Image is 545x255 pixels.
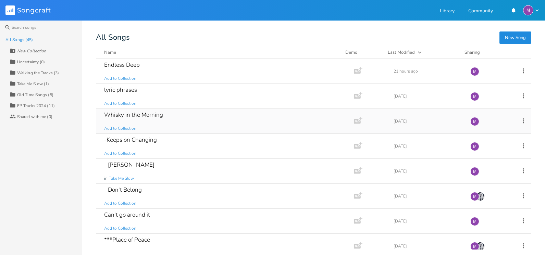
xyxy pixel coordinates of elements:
[394,194,462,198] div: [DATE]
[345,49,380,56] div: Demo
[470,217,479,226] div: melindameshad
[476,192,485,201] img: Anya
[17,104,55,108] div: EP Tracks 2024 (11)
[470,117,479,126] div: melindameshad
[96,34,531,41] div: All Songs
[394,119,462,123] div: [DATE]
[104,112,163,118] div: Whisky in the Morning
[394,244,462,248] div: [DATE]
[104,87,137,93] div: lyric phrases
[5,38,33,42] div: All Songs (45)
[104,62,140,68] div: Endless Deep
[104,201,136,206] span: Add to Collection
[104,162,154,168] div: - [PERSON_NAME]
[104,76,136,81] span: Add to Collection
[17,115,52,119] div: Shared with me (0)
[104,226,136,231] span: Add to Collection
[104,187,142,193] div: - Don't Belong
[17,82,49,86] div: Take Me Slow (1)
[104,212,150,218] div: Can't go around it
[470,92,479,101] div: melindameshad
[17,49,46,53] div: New Collection
[394,94,462,98] div: [DATE]
[104,101,136,106] span: Add to Collection
[394,69,462,73] div: 21 hours ago
[104,151,136,156] span: Add to Collection
[523,5,533,15] div: melindameshad
[104,126,136,131] span: Add to Collection
[104,137,157,143] div: -Keeps on Changing
[470,167,479,176] div: melindameshad
[476,242,485,251] img: Anya
[394,144,462,148] div: [DATE]
[440,9,455,14] a: Library
[17,60,45,64] div: Uncertainty (0)
[468,9,493,14] a: Community
[388,49,415,55] div: Last Modified
[104,49,116,55] div: Name
[465,49,506,56] div: Sharing
[470,67,479,76] div: melindameshad
[104,237,150,243] div: ***Place of Peace
[388,49,456,56] button: Last Modified
[394,169,462,173] div: [DATE]
[17,93,53,97] div: Old Time Songs (5)
[394,219,462,223] div: [DATE]
[109,176,134,181] span: Take Me Slow
[470,142,479,151] div: melindameshad
[470,242,479,251] div: melindameshad
[17,71,59,75] div: Walking the Tracks (3)
[523,5,540,15] button: M
[104,176,108,181] span: in
[104,49,337,56] button: Name
[499,31,531,44] button: New Song
[470,192,479,201] div: melindameshad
